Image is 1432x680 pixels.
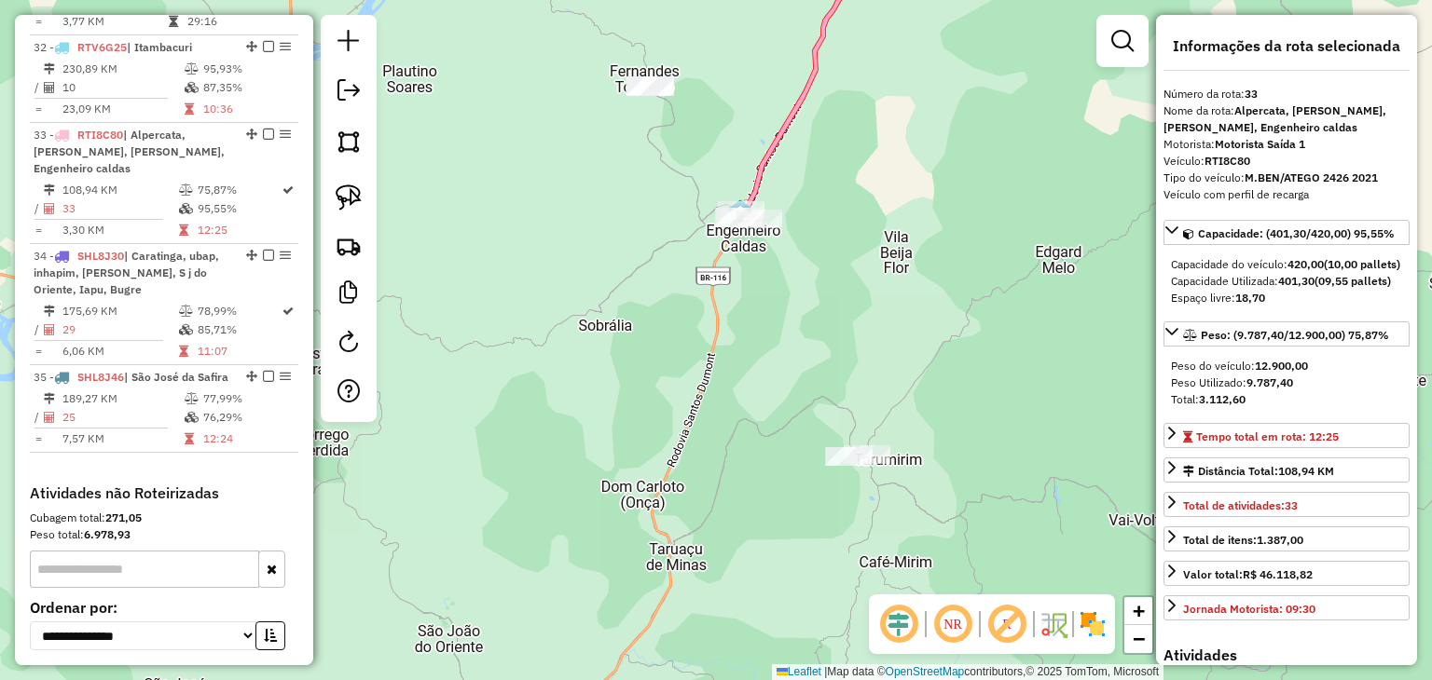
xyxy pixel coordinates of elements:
[62,221,178,239] td: 3,30 KM
[62,429,184,448] td: 7,57 KM
[1163,492,1410,517] a: Total de atividades:33
[728,198,752,223] img: Araujo Engenheiro Caldas
[1171,290,1402,306] div: Espaço livre:
[246,371,257,382] em: Alterar sequência das rotas
[886,665,965,678] a: OpenStreetMap
[1104,22,1141,60] a: Exibir filtros
[330,72,367,114] a: Exportar sessão
[1183,601,1315,618] div: Jornada Motorista: 09:30
[62,60,184,78] td: 230,89 KM
[328,225,369,266] a: Criar rota
[1196,429,1339,443] span: Tempo total em rota: 12:25
[1257,533,1303,547] strong: 1.387,00
[186,12,275,31] td: 29:16
[282,184,294,196] i: Rota otimizada
[1163,37,1410,55] h4: Informações da rota selecionada
[263,41,274,52] em: Finalizar rota
[44,412,55,423] i: Total de Atividades
[34,40,192,54] span: 32 -
[185,82,199,93] i: % de utilização da cubagem
[34,249,219,296] span: 34 -
[44,203,55,214] i: Total de Atividades
[330,274,367,316] a: Criar modelo
[179,306,193,317] i: % de utilização do peso
[202,389,291,408] td: 77,99%
[30,484,298,502] h4: Atividades não Roteirizadas
[34,78,43,97] td: /
[62,320,178,339] td: 29
[1183,498,1298,512] span: Total de atividades:
[330,22,367,64] a: Nova sessão e pesquisa
[124,370,228,384] span: | São José da Safira
[263,250,274,261] em: Finalizar rota
[1183,532,1303,549] div: Total de itens:
[34,100,43,118] td: =
[1163,102,1410,136] div: Nome da rota:
[34,12,43,31] td: =
[1324,257,1400,271] strong: (10,00 pallets)
[1171,256,1402,273] div: Capacidade do veículo:
[1246,375,1293,389] strong: 9.787,40
[34,320,43,339] td: /
[44,184,55,196] i: Distância Total
[1201,328,1389,342] span: Peso: (9.787,40/12.900,00) 75,87%
[336,184,362,211] img: Selecionar atividades - laço
[282,306,294,317] i: Rota otimizada
[34,199,43,218] td: /
[1245,170,1378,184] strong: M.BEN/ATEGO 2426 2021
[1163,249,1410,314] div: Capacidade: (401,30/420,00) 95,55%
[777,665,821,678] a: Leaflet
[77,128,123,142] span: RTI8C80
[1199,392,1246,406] strong: 3.112,60
[84,527,131,541] strong: 6.978,93
[30,596,298,619] label: Ordenar por:
[105,510,142,524] strong: 271,05
[30,510,298,526] div: Cubagem total:
[1235,291,1265,305] strong: 18,70
[1243,567,1313,581] strong: R$ 46.118,82
[263,129,274,140] em: Finalizar rota
[1183,463,1334,480] div: Distância Total:
[34,342,43,360] td: =
[34,429,43,448] td: =
[1163,86,1410,102] div: Número da rota:
[255,621,285,650] button: Ordem crescente
[202,408,291,427] td: 76,29%
[62,302,178,320] td: 175,69 KM
[1315,274,1391,288] strong: (09,55 pallets)
[127,40,192,54] span: | Itambacuri
[772,664,1163,680] div: Map data © contributors,© 2025 TomTom, Microsoft
[1163,646,1410,664] h4: Atividades
[30,526,298,543] div: Peso total:
[626,76,672,95] div: Atividade não roteirizada - BAR DO MAURO CEZAR
[930,602,975,646] span: Ocultar NR
[263,371,274,382] em: Finalizar rota
[202,100,291,118] td: 10:36
[62,100,184,118] td: 23,09 KM
[1124,625,1152,653] a: Zoom out
[984,602,1029,646] span: Exibir rótulo
[34,249,219,296] span: | Caratinga, ubap, inhapim, [PERSON_NAME], S j do Oriente, Iapu, Bugre
[1278,274,1315,288] strong: 401,30
[185,63,199,75] i: % de utilização do peso
[246,250,257,261] em: Alterar sequência das rotas
[1039,609,1068,639] img: Fluxo de ruas
[246,41,257,52] em: Alterar sequência das rotas
[179,324,193,335] i: % de utilização da cubagem
[169,16,178,27] i: Tempo total em rota
[44,393,55,404] i: Distância Total
[1215,137,1305,151] strong: Motorista Saída 1
[202,60,291,78] td: 95,93%
[34,128,225,175] span: 33 -
[1245,87,1258,101] strong: 33
[1171,391,1402,408] div: Total:
[1163,350,1410,415] div: Peso: (9.787,40/12.900,00) 75,87%
[1171,374,1402,391] div: Peso Utilizado:
[202,429,291,448] td: 12:24
[179,346,188,357] i: Tempo total em rota
[1163,561,1410,586] a: Valor total:R$ 46.118,82
[34,408,43,427] td: /
[185,393,199,404] i: % de utilização do peso
[44,82,55,93] i: Total de Atividades
[1163,103,1386,134] strong: Alpercata, [PERSON_NAME], [PERSON_NAME], Engenheiro caldas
